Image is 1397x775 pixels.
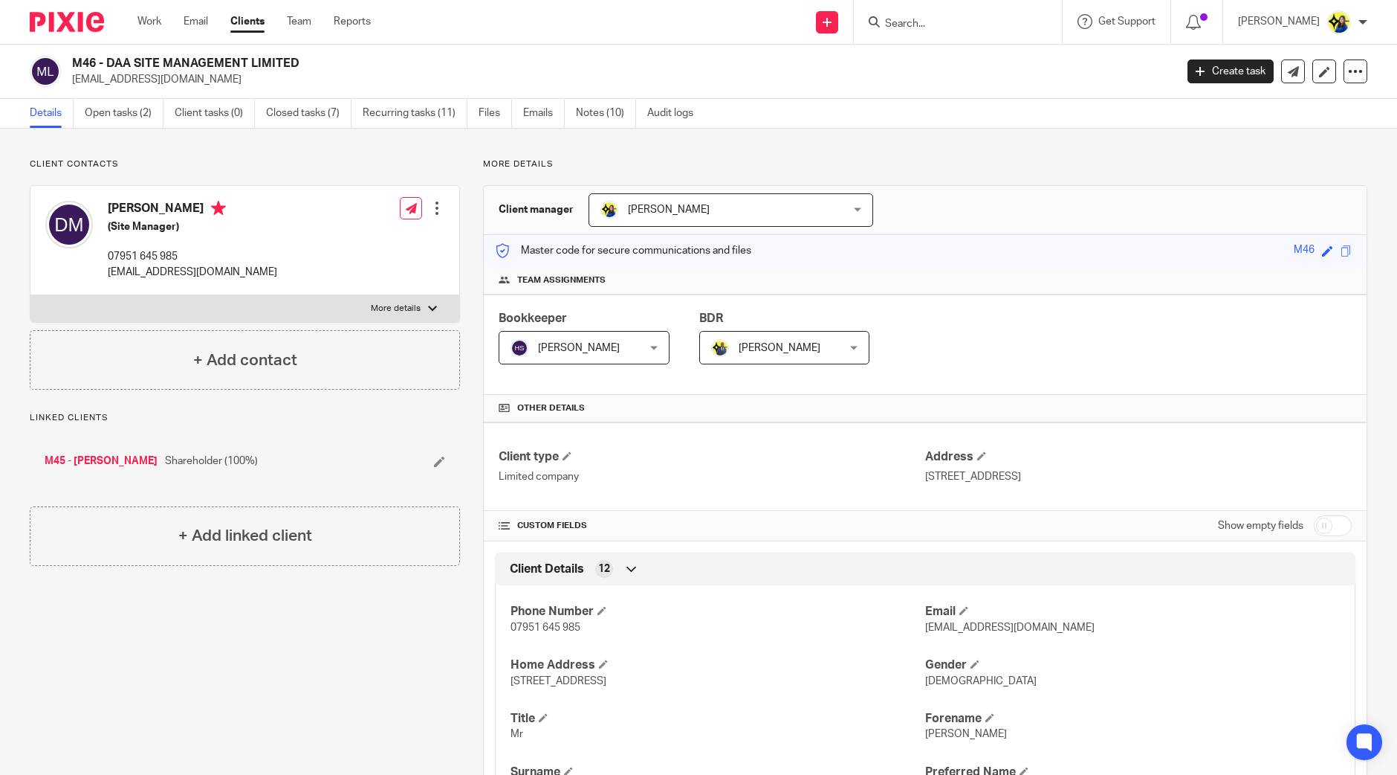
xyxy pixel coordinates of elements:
[598,562,610,576] span: 12
[510,604,925,620] h4: Phone Number
[1187,60,1274,83] a: Create task
[30,158,460,170] p: Client contacts
[30,99,74,128] a: Details
[483,158,1367,170] p: More details
[1294,242,1315,260] div: M46
[1218,518,1303,533] label: Show empty fields
[165,454,258,469] span: Shareholder (100%)
[628,205,710,215] span: [PERSON_NAME]
[711,339,729,357] img: Dennis-Starbridge.jpg
[30,412,460,424] p: Linked clients
[499,312,567,324] span: Bookkeeper
[576,99,636,128] a: Notes (10)
[538,343,620,353] span: [PERSON_NAME]
[45,454,158,469] a: M45 - [PERSON_NAME]
[600,201,618,219] img: Bobo-Starbridge%201.jpg
[499,449,925,465] h4: Client type
[925,676,1037,686] span: [DEMOGRAPHIC_DATA]
[137,14,161,29] a: Work
[510,562,584,577] span: Client Details
[925,449,1352,465] h4: Address
[647,99,704,128] a: Audit logs
[45,201,93,248] img: svg%3E
[495,243,751,258] p: Master code for secure communications and files
[499,520,925,532] h4: CUSTOM FIELDS
[334,14,371,29] a: Reports
[884,18,1017,31] input: Search
[85,99,163,128] a: Open tasks (2)
[108,201,277,219] h4: [PERSON_NAME]
[371,303,421,315] p: More details
[925,729,1007,739] span: [PERSON_NAME]
[699,312,723,324] span: BDR
[193,349,297,372] h4: + Add contact
[517,274,606,286] span: Team assignments
[108,219,277,234] h5: (Site Manager)
[523,99,565,128] a: Emails
[925,469,1352,484] p: [STREET_ADDRESS]
[30,56,61,87] img: svg%3E
[72,72,1165,87] p: [EMAIL_ADDRESS][DOMAIN_NAME]
[510,657,925,673] h4: Home Address
[925,623,1095,633] span: [EMAIL_ADDRESS][DOMAIN_NAME]
[266,99,351,128] a: Closed tasks (7)
[184,14,208,29] a: Email
[499,202,574,217] h3: Client manager
[1327,10,1351,34] img: Bobo-Starbridge%201.jpg
[230,14,265,29] a: Clients
[211,201,226,216] i: Primary
[30,12,104,32] img: Pixie
[510,711,925,727] h4: Title
[363,99,467,128] a: Recurring tasks (11)
[108,265,277,280] p: [EMAIL_ADDRESS][DOMAIN_NAME]
[925,711,1340,727] h4: Forename
[739,343,820,353] span: [PERSON_NAME]
[1098,16,1155,27] span: Get Support
[479,99,512,128] a: Files
[287,14,311,29] a: Team
[510,339,528,357] img: svg%3E
[925,604,1340,620] h4: Email
[1238,14,1320,29] p: [PERSON_NAME]
[175,99,255,128] a: Client tasks (0)
[510,623,580,633] span: 07951 645 985
[510,676,606,686] span: [STREET_ADDRESS]
[178,524,312,547] h4: + Add linked client
[510,729,523,739] span: Mr
[499,469,925,484] p: Limited company
[925,657,1340,673] h4: Gender
[72,56,947,71] h2: M46 - DAA SITE MANAGEMENT LIMITED
[108,249,277,264] p: 07951 645 985
[517,402,585,414] span: Other details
